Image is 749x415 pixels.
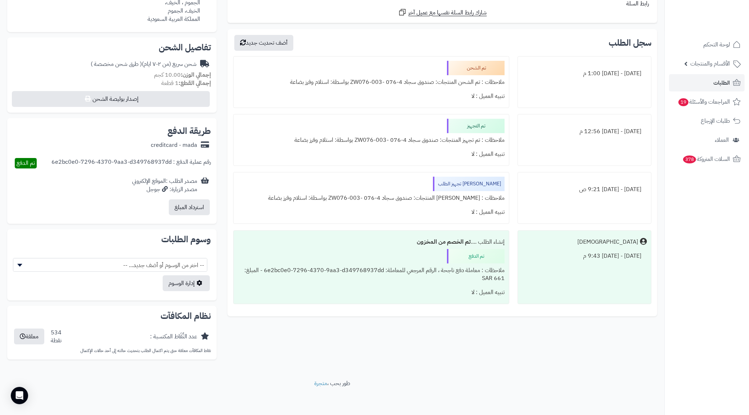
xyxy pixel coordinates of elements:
[609,39,651,47] h3: سجل الطلب
[238,205,505,219] div: تنبيه العميل : لا
[522,249,647,263] div: [DATE] - [DATE] 9:43 م
[12,91,210,107] button: إصدار بوليصة الشحن
[433,177,505,191] div: [PERSON_NAME] تجهيز الطلب
[522,125,647,139] div: [DATE] - [DATE] 12:56 م
[682,154,730,164] span: السلات المتروكة
[577,238,638,246] div: [DEMOGRAPHIC_DATA]
[398,8,487,17] a: شارك رابط السلة نفسها مع عميل آخر
[17,159,35,167] span: تم الدفع
[13,348,211,354] p: نقاط المكافآت معلقة حتى يتم اكتمال الطلب بتحديث حالته إلى أحد حالات الإكتمال
[409,9,487,17] span: شارك رابط السلة نفسها مع عميل آخر
[163,275,210,291] a: إدارة الوسوم
[715,135,729,145] span: العملاء
[51,158,211,168] div: رقم عملية الدفع : 6e2bc0e0-7296-4370-9aa3-d349768937dd
[447,61,505,75] div: تم الشحن
[238,235,505,249] div: إنشاء الطلب ....
[91,60,142,68] span: ( طرق شحن مخصصة )
[669,150,745,168] a: السلات المتروكة378
[150,333,197,341] div: عدد النِّقَاط المكتسبة :
[167,127,211,135] h2: طريقة الدفع
[522,182,647,197] div: [DATE] - [DATE] 9:21 ص
[132,177,197,194] div: مصدر الطلب :الموقع الإلكتروني
[713,78,730,88] span: الطلبات
[683,155,696,163] span: 378
[678,97,730,107] span: المراجعات والأسئلة
[181,71,211,79] strong: إجمالي الوزن:
[13,312,211,320] h2: نظام المكافآت
[132,185,197,194] div: مصدر الزيارة: جوجل
[11,387,28,404] div: Open Intercom Messenger
[238,191,505,205] div: ملاحظات : [PERSON_NAME] المنتجات: صندوق سجاد 4-076 -ZW076-003 بواسطة: استلام وفرز بضاعة
[417,238,471,246] b: تم الخصم من المخزون
[238,263,505,286] div: ملاحظات : معاملة دفع ناجحة ، الرقم المرجعي للمعاملة: 6e2bc0e0-7296-4370-9aa3-d349768937dd - المبل...
[669,131,745,149] a: العملاء
[314,379,327,388] a: متجرة
[238,75,505,89] div: ملاحظات : تم الشحن المنتجات: صندوق سجاد 4-076 -ZW076-003 بواسطة: استلام وفرز بضاعة
[238,89,505,103] div: تنبيه العميل : لا
[13,258,207,272] span: -- اختر من الوسوم أو أضف جديد... --
[703,40,730,50] span: لوحة التحكم
[51,329,62,345] div: 534
[151,141,197,149] div: creditcard - mada
[13,235,211,244] h2: وسوم الطلبات
[522,67,647,81] div: [DATE] - [DATE] 1:00 م
[169,199,210,215] button: استرداد المبلغ
[447,119,505,133] div: تم التجهيز
[669,93,745,110] a: المراجعات والأسئلة19
[669,74,745,91] a: الطلبات
[238,285,505,299] div: تنبيه العميل : لا
[91,60,197,68] div: شحن سريع (من ٢-٧ ايام)
[14,329,44,344] button: معلقة
[238,133,505,147] div: ملاحظات : تم تجهيز المنتجات: صندوق سجاد 4-076 -ZW076-003 بواسطة: استلام وفرز بضاعة
[179,79,211,87] strong: إجمالي القطع:
[13,43,211,52] h2: تفاصيل الشحن
[161,79,211,87] small: 1 قطعة
[51,337,62,345] div: نقطة
[154,71,211,79] small: 10.00 كجم
[669,36,745,53] a: لوحة التحكم
[447,249,505,263] div: تم الدفع
[238,147,505,161] div: تنبيه العميل : لا
[690,59,730,69] span: الأقسام والمنتجات
[234,35,293,51] button: أضف تحديث جديد
[669,112,745,130] a: طلبات الإرجاع
[701,116,730,126] span: طلبات الإرجاع
[678,98,689,106] span: 19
